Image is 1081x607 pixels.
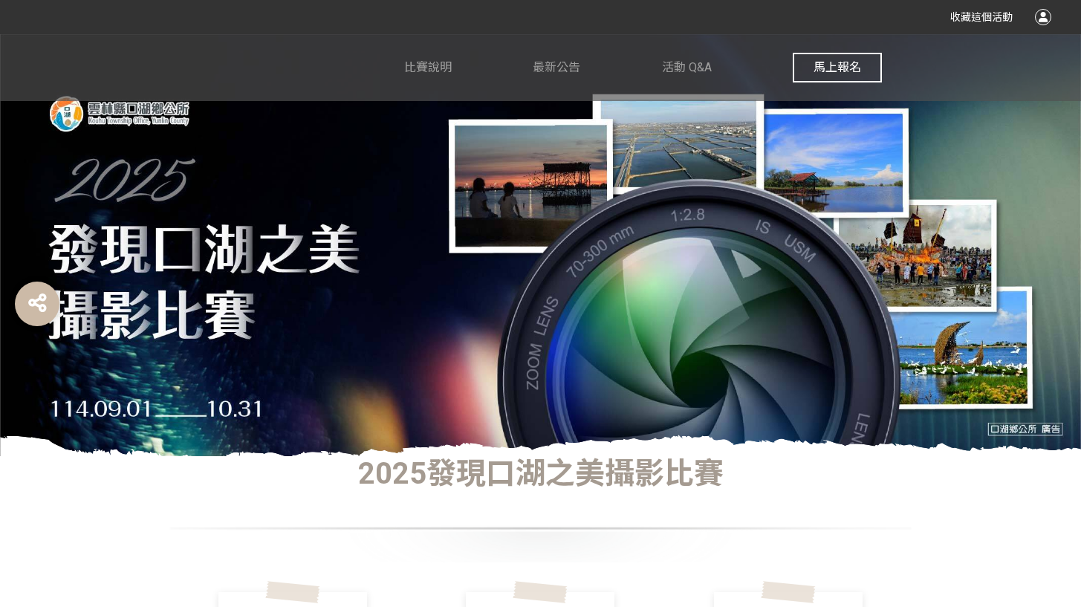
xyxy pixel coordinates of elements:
[404,34,452,101] a: 比賽說明
[814,60,861,74] span: 馬上報名
[662,60,712,74] span: 活動 Q&A
[793,53,882,82] button: 馬上報名
[533,60,580,74] span: 最新公告
[662,34,712,101] a: 活動 Q&A
[950,11,1013,23] span: 收藏這個活動
[404,60,452,74] span: 比賽說明
[533,34,580,101] a: 最新公告
[169,456,912,492] h1: 2025發現口湖之美攝影比賽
